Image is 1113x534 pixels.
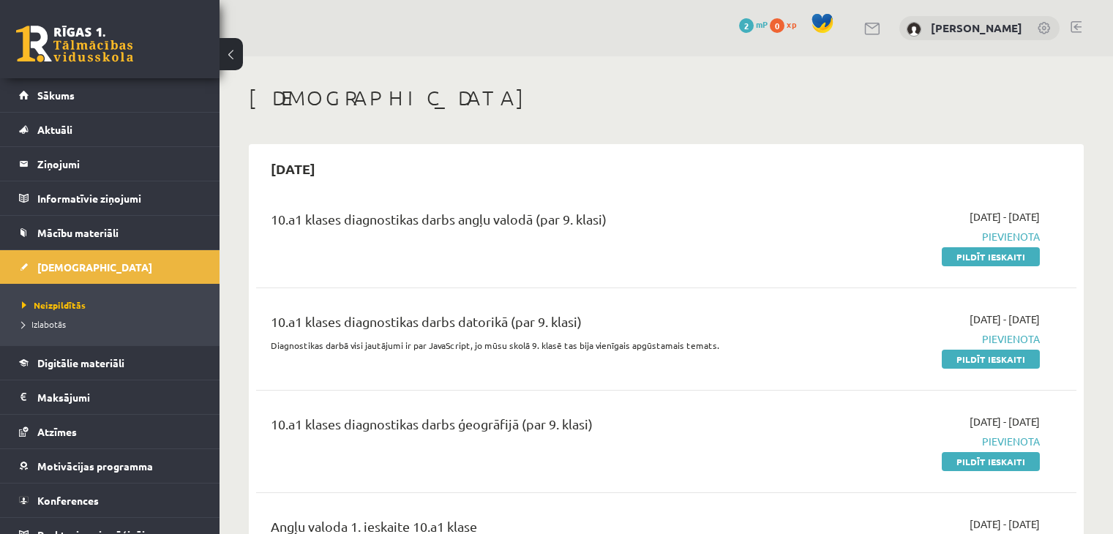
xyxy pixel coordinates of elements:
[271,414,776,441] div: 10.a1 klases diagnostikas darbs ģeogrāfijā (par 9. klasi)
[37,425,77,438] span: Atzīmes
[271,312,776,339] div: 10.a1 klases diagnostikas darbs datorikā (par 9. klasi)
[770,18,803,30] a: 0 xp
[787,18,796,30] span: xp
[970,414,1040,429] span: [DATE] - [DATE]
[942,247,1040,266] a: Pildīt ieskaiti
[37,459,153,473] span: Motivācijas programma
[16,26,133,62] a: Rīgas 1. Tālmācības vidusskola
[931,20,1022,35] a: [PERSON_NAME]
[19,181,201,215] a: Informatīvie ziņojumi
[907,22,921,37] img: Angelisa Kuzņecova
[19,78,201,112] a: Sākums
[739,18,754,33] span: 2
[22,317,205,331] a: Izlabotās
[970,516,1040,532] span: [DATE] - [DATE]
[19,346,201,380] a: Digitālie materiāli
[970,209,1040,225] span: [DATE] - [DATE]
[22,299,86,311] span: Neizpildītās
[798,229,1040,244] span: Pievienota
[256,151,330,186] h2: [DATE]
[37,181,201,215] legend: Informatīvie ziņojumi
[798,434,1040,449] span: Pievienota
[37,380,201,414] legend: Maksājumi
[271,339,776,352] p: Diagnostikas darbā visi jautājumi ir par JavaScript, jo mūsu skolā 9. klasē tas bija vienīgais ap...
[756,18,768,30] span: mP
[770,18,784,33] span: 0
[271,209,776,236] div: 10.a1 klases diagnostikas darbs angļu valodā (par 9. klasi)
[19,380,201,414] a: Maksājumi
[19,250,201,284] a: [DEMOGRAPHIC_DATA]
[37,226,119,239] span: Mācību materiāli
[942,350,1040,369] a: Pildīt ieskaiti
[37,260,152,274] span: [DEMOGRAPHIC_DATA]
[798,331,1040,347] span: Pievienota
[37,147,201,181] legend: Ziņojumi
[739,18,768,30] a: 2 mP
[37,356,124,369] span: Digitālie materiāli
[19,415,201,448] a: Atzīmes
[970,312,1040,327] span: [DATE] - [DATE]
[19,484,201,517] a: Konferences
[19,147,201,181] a: Ziņojumi
[249,86,1084,110] h1: [DEMOGRAPHIC_DATA]
[19,216,201,249] a: Mācību materiāli
[942,452,1040,471] a: Pildīt ieskaiti
[19,113,201,146] a: Aktuāli
[37,89,75,102] span: Sākums
[37,123,72,136] span: Aktuāli
[22,318,66,330] span: Izlabotās
[22,298,205,312] a: Neizpildītās
[37,494,99,507] span: Konferences
[19,449,201,483] a: Motivācijas programma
